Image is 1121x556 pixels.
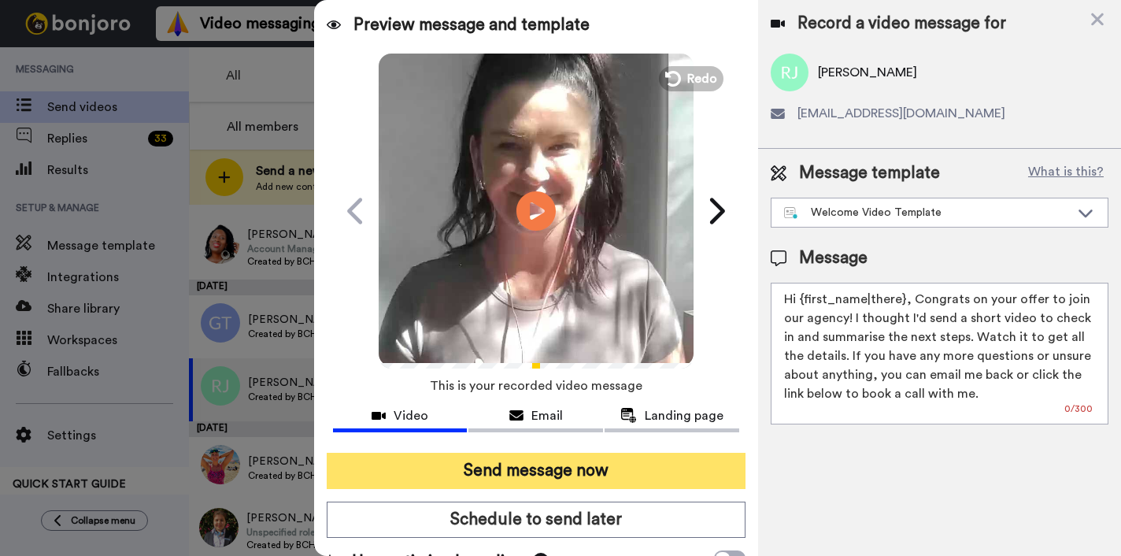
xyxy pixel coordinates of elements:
[327,453,745,489] button: Send message now
[771,283,1108,424] textarea: Hi {first_name|there}, Congrats on your offer to join our agency! I thought I'd send a short vide...
[394,406,428,425] span: Video
[799,161,940,185] span: Message template
[645,406,723,425] span: Landing page
[327,502,745,538] button: Schedule to send later
[784,205,1070,221] div: Welcome Video Template
[797,104,1005,123] span: [EMAIL_ADDRESS][DOMAIN_NAME]
[430,369,642,403] span: This is your recorded video message
[799,246,868,270] span: Message
[531,406,563,425] span: Email
[1023,161,1108,185] button: What is this?
[784,207,799,220] img: nextgen-template.svg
